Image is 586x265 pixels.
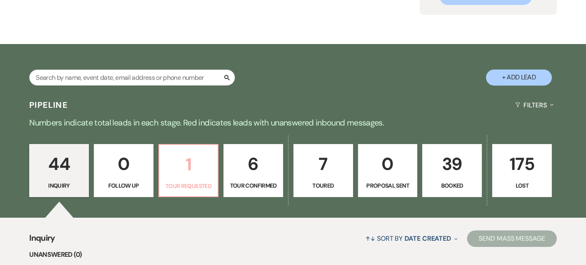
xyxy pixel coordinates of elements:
[422,144,482,198] a: 39Booked
[492,144,552,198] a: 175Lost
[358,144,418,198] a: 0Proposal Sent
[498,181,546,190] p: Lost
[365,234,375,243] span: ↑↓
[299,150,348,178] p: 7
[362,228,461,249] button: Sort By Date Created
[428,150,477,178] p: 39
[223,144,283,198] a: 6Tour Confirmed
[363,150,412,178] p: 0
[99,150,148,178] p: 0
[229,181,278,190] p: Tour Confirmed
[29,249,557,260] li: Unanswered (0)
[299,181,348,190] p: Toured
[486,70,552,86] button: + Add Lead
[164,181,213,191] p: Tour Requested
[363,181,412,190] p: Proposal Sent
[29,232,55,249] span: Inquiry
[428,181,477,190] p: Booked
[29,99,68,111] h3: Pipeline
[498,150,546,178] p: 175
[229,150,278,178] p: 6
[29,144,89,198] a: 44Inquiry
[158,144,219,198] a: 1Tour Requested
[164,151,213,178] p: 1
[467,230,557,247] button: Send Mass Message
[35,150,84,178] p: 44
[405,234,451,243] span: Date Created
[512,94,557,116] button: Filters
[29,70,235,86] input: Search by name, event date, email address or phone number
[35,181,84,190] p: Inquiry
[94,144,153,198] a: 0Follow Up
[99,181,148,190] p: Follow Up
[293,144,353,198] a: 7Toured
